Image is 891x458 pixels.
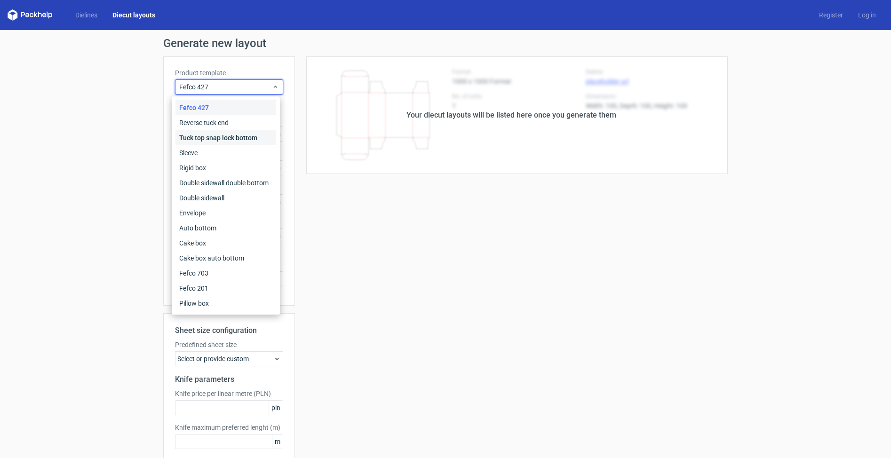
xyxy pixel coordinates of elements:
div: Double sidewall double bottom [175,175,276,190]
h2: Sheet size configuration [175,325,283,336]
div: Pillow box [175,296,276,311]
label: Knife price per linear metre (PLN) [175,389,283,398]
div: Rigid box [175,160,276,175]
div: Select or provide custom [175,351,283,366]
a: Dielines [68,10,105,20]
div: Cake box [175,236,276,251]
div: Tuck top snap lock bottom [175,130,276,145]
a: Register [811,10,851,20]
h1: Generate new layout [163,38,728,49]
a: Log in [851,10,883,20]
div: Envelope [175,205,276,221]
div: Cake box auto bottom [175,251,276,266]
span: pln [269,401,283,415]
span: m [272,434,283,449]
div: Fefco 201 [175,281,276,296]
div: Double sidewall [175,190,276,205]
label: Product template [175,68,283,78]
a: Diecut layouts [105,10,163,20]
div: Fefco 427 [175,100,276,115]
label: Predefined sheet size [175,340,283,349]
div: Your diecut layouts will be listed here once you generate them [406,110,616,121]
label: Knife maximum preferred lenght (m) [175,423,283,432]
div: Sleeve [175,145,276,160]
span: Fefco 427 [179,82,272,92]
div: Auto bottom [175,221,276,236]
div: Fefco 703 [175,266,276,281]
h2: Knife parameters [175,374,283,385]
div: Reverse tuck end [175,115,276,130]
